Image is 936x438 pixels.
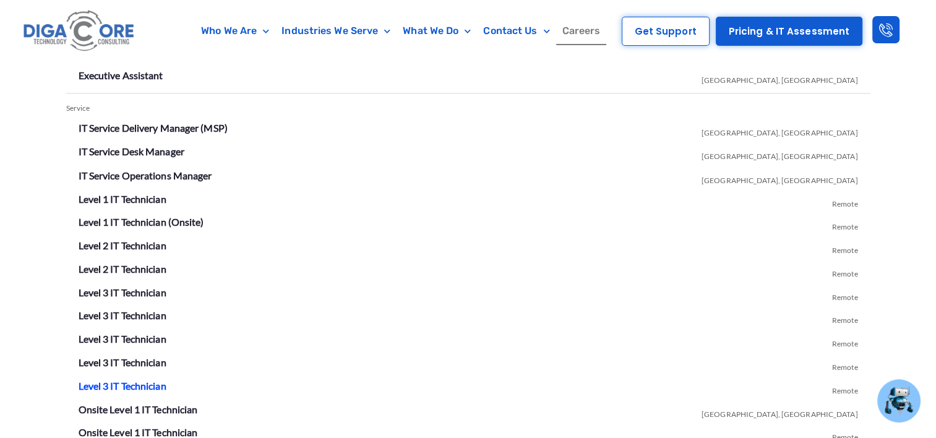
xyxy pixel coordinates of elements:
[79,262,166,274] a: Level 2 IT Technician
[275,17,397,45] a: Industries We Serve
[832,329,858,353] span: Remote
[79,356,166,367] a: Level 3 IT Technician
[79,309,166,320] a: Level 3 IT Technician
[20,6,139,56] img: Digacore logo 1
[702,119,858,142] span: [GEOGRAPHIC_DATA], [GEOGRAPHIC_DATA]
[556,17,607,45] a: Careers
[477,17,556,45] a: Contact Us
[188,17,614,45] nav: Menu
[635,27,697,36] span: Get Support
[79,122,228,134] a: IT Service Delivery Manager (MSP)
[79,215,204,227] a: Level 1 IT Technician (Onsite)
[702,142,858,166] span: [GEOGRAPHIC_DATA], [GEOGRAPHIC_DATA]
[832,376,858,400] span: Remote
[79,239,166,251] a: Level 2 IT Technician
[832,283,858,306] span: Remote
[832,353,858,376] span: Remote
[832,306,858,329] span: Remote
[66,100,870,118] div: Service
[702,166,858,189] span: [GEOGRAPHIC_DATA], [GEOGRAPHIC_DATA]
[832,236,858,259] span: Remote
[79,426,198,437] a: Onsite Level 1 IT Technician
[397,17,477,45] a: What We Do
[79,169,212,181] a: IT Service Operations Manager
[79,332,166,344] a: Level 3 IT Technician
[702,66,858,90] span: [GEOGRAPHIC_DATA], [GEOGRAPHIC_DATA]
[79,145,184,157] a: IT Service Desk Manager
[79,379,166,391] a: Level 3 IT Technician
[716,17,862,46] a: Pricing & IT Assessment
[79,403,198,414] a: Onsite Level 1 IT Technician
[702,400,858,423] span: [GEOGRAPHIC_DATA], [GEOGRAPHIC_DATA]
[79,286,166,298] a: Level 3 IT Technician
[622,17,710,46] a: Get Support
[729,27,849,36] span: Pricing & IT Assessment
[832,189,858,213] span: Remote
[195,17,275,45] a: Who We Are
[832,212,858,236] span: Remote
[832,259,858,283] span: Remote
[79,192,166,204] a: Level 1 IT Technician
[79,69,163,81] a: Executive Assistant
